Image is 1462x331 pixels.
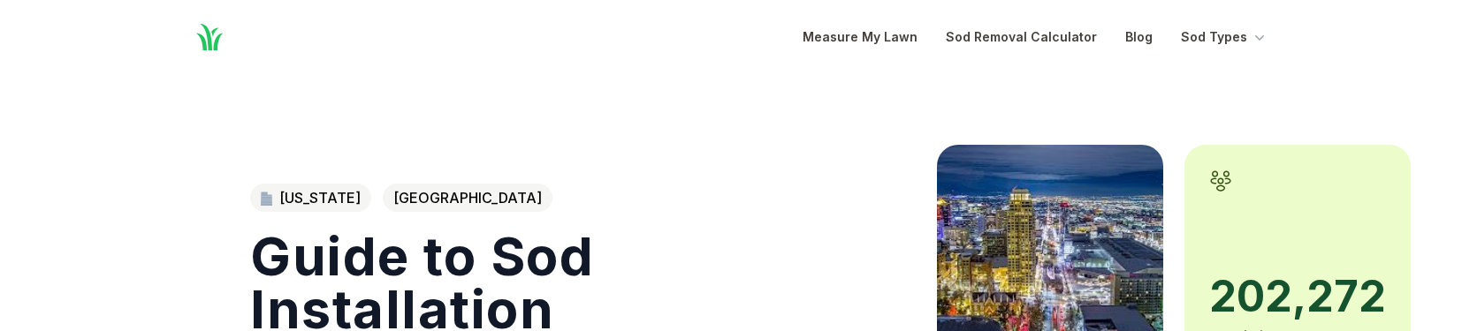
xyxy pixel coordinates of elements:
a: Blog [1125,26,1153,48]
a: Measure My Lawn [803,26,918,48]
span: 202,272 [1209,275,1386,318]
span: [GEOGRAPHIC_DATA] [383,184,552,212]
a: [US_STATE] [250,184,371,212]
a: Sod Removal Calculator [946,26,1097,48]
img: Utah state outline [261,192,272,206]
button: Sod Types [1181,26,1268,48]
